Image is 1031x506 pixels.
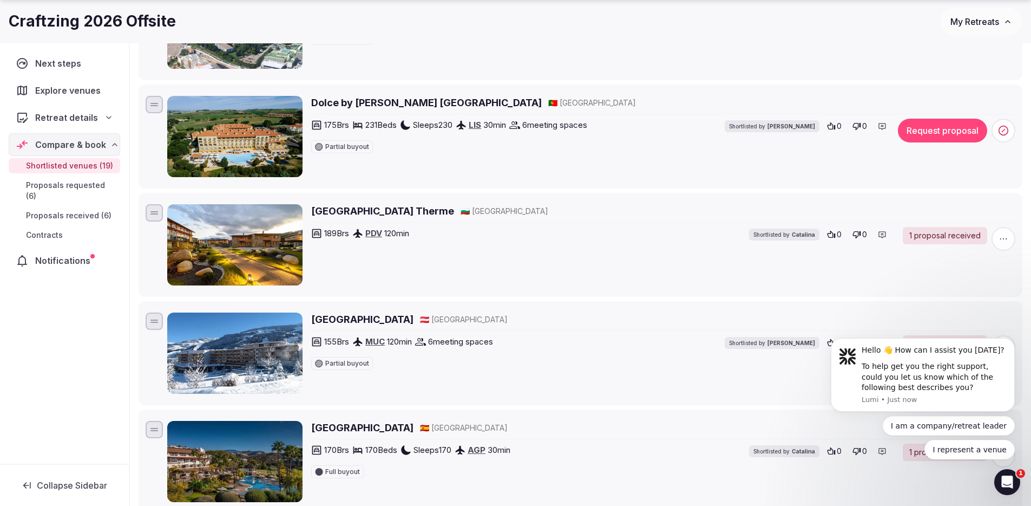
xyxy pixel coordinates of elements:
[9,473,120,497] button: Collapse Sidebar
[365,336,385,347] a: MUC
[26,210,111,221] span: Proposals received (6)
[749,229,819,241] div: Shortlisted by
[9,249,120,272] a: Notifications
[324,336,349,347] span: 155 Brs
[35,111,98,124] span: Retreat details
[413,444,451,456] span: Sleeps 170
[725,120,819,132] div: Shortlisted by
[994,469,1020,495] iframe: Intercom live chat
[167,204,303,286] img: Grand Hotel Therme
[431,423,508,433] span: [GEOGRAPHIC_DATA]
[167,421,303,502] img: Westin La Quinta Golf Resort & Spa
[325,360,369,367] span: Partial buyout
[815,278,1031,477] iframe: Intercom notifications message
[37,480,107,491] span: Collapse Sidebar
[35,138,106,151] span: Compare & book
[824,227,845,242] button: 0
[167,96,303,177] img: Dolce by Wyndham CampoReal Lisboa
[862,229,867,240] span: 0
[560,98,636,108] span: [GEOGRAPHIC_DATA]
[35,254,95,267] span: Notifications
[9,158,120,173] a: Shortlisted venues (19)
[26,180,116,202] span: Proposals requested (6)
[9,228,120,243] a: Contracts
[725,337,819,349] div: Shortlisted by
[325,469,360,475] span: Full buyout
[9,52,120,75] a: Next steps
[365,444,397,456] span: 170 Beds
[365,228,382,238] a: PDV
[792,447,815,455] span: Catalina
[324,119,349,131] span: 175 Brs
[9,208,120,223] a: Proposals received (6)
[431,314,508,325] span: [GEOGRAPHIC_DATA]
[792,231,815,238] span: Catalina
[468,445,485,455] a: AGP
[311,421,413,434] a: [GEOGRAPHIC_DATA]
[849,119,870,134] button: 0
[35,84,105,97] span: Explore venues
[903,227,987,244] a: 1 proposal received
[522,119,587,131] span: 6 meeting spaces
[862,121,867,132] span: 0
[472,206,548,217] span: [GEOGRAPHIC_DATA]
[420,314,429,325] button: 🇦🇹
[898,119,987,142] button: Request proposal
[749,445,819,457] div: Shortlisted by
[548,98,557,108] button: 🇵🇹
[311,96,542,109] a: Dolce by [PERSON_NAME] [GEOGRAPHIC_DATA]
[9,11,176,32] h1: Craftzing 2026 Offsite
[413,119,452,131] span: Sleeps 230
[461,206,470,217] button: 🇧🇬
[469,120,481,130] a: LIS
[824,119,845,134] button: 0
[483,119,506,131] span: 30 min
[35,57,86,70] span: Next steps
[311,313,413,326] a: [GEOGRAPHIC_DATA]
[837,121,842,132] span: 0
[837,229,842,240] span: 0
[420,423,429,432] span: 🇪🇸
[428,336,493,347] span: 6 meeting spaces
[461,206,470,216] span: 🇧🇬
[950,16,999,27] span: My Retreats
[548,98,557,107] span: 🇵🇹
[767,122,815,130] span: [PERSON_NAME]
[940,8,1022,35] button: My Retreats
[324,228,349,239] span: 189 Brs
[26,230,63,241] span: Contracts
[384,228,409,239] span: 120 min
[420,423,429,433] button: 🇪🇸
[324,444,349,456] span: 170 Brs
[849,227,870,242] button: 0
[1016,469,1025,478] span: 1
[420,315,429,324] span: 🇦🇹
[488,444,510,456] span: 30 min
[365,119,397,131] span: 231 Beds
[387,336,412,347] span: 120 min
[9,178,120,204] a: Proposals requested (6)
[9,79,120,102] a: Explore venues
[325,144,369,150] span: Partial buyout
[26,160,113,171] span: Shortlisted venues (19)
[311,204,454,218] a: [GEOGRAPHIC_DATA] Therme
[167,313,303,394] img: Kempinski Hotel Das Tirol
[767,339,815,347] span: [PERSON_NAME]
